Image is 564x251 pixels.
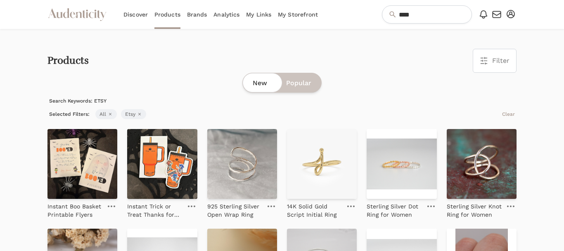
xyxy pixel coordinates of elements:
p: Instant Boo Basket Printable Flyers [47,202,102,219]
p: 14K Solid Gold Script Initial Ring [287,202,342,219]
p: 925 Sterling Silver Open Wrap Ring [207,202,262,219]
img: Sterling Silver Knot Ring for Women [447,129,517,199]
button: Filter [473,49,516,72]
p: Sterling Silver Dot Ring for Women [367,202,422,219]
span: Etsy [121,109,146,119]
a: 14K Solid Gold Script Initial Ring [287,199,342,219]
img: Sterling Silver Dot Ring for Women [367,129,436,199]
h2: Products [47,55,89,67]
img: 14K Solid Gold Script Initial Ring [287,129,357,199]
a: Instant Trick or Treat Thanks for being my boo crew cup [127,199,182,219]
p: Sterling Silver Knot Ring for Women [447,202,502,219]
img: Instant Boo Basket Printable Flyers [47,129,117,199]
p: Instant Trick or Treat Thanks for being my boo crew cup [127,202,182,219]
a: Instant Boo Basket Printable Flyers [47,199,102,219]
span: Popular [286,78,311,88]
span: Filter [492,56,509,66]
p: Search Keywords: ETSY [47,96,517,106]
img: Instant Trick or Treat Thanks for being my boo crew cup [127,129,197,199]
a: Sterling Silver Knot Ring for Women [447,199,502,219]
a: 925 Sterling Silver Open Wrap Ring [207,199,262,219]
span: Selected Filters: [47,109,91,119]
span: New [253,78,267,88]
img: 925 Sterling Silver Open Wrap Ring [207,129,277,199]
a: Sterling Silver Dot Ring for Women [367,199,422,219]
span: All [95,109,117,119]
button: Clear [500,109,517,119]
